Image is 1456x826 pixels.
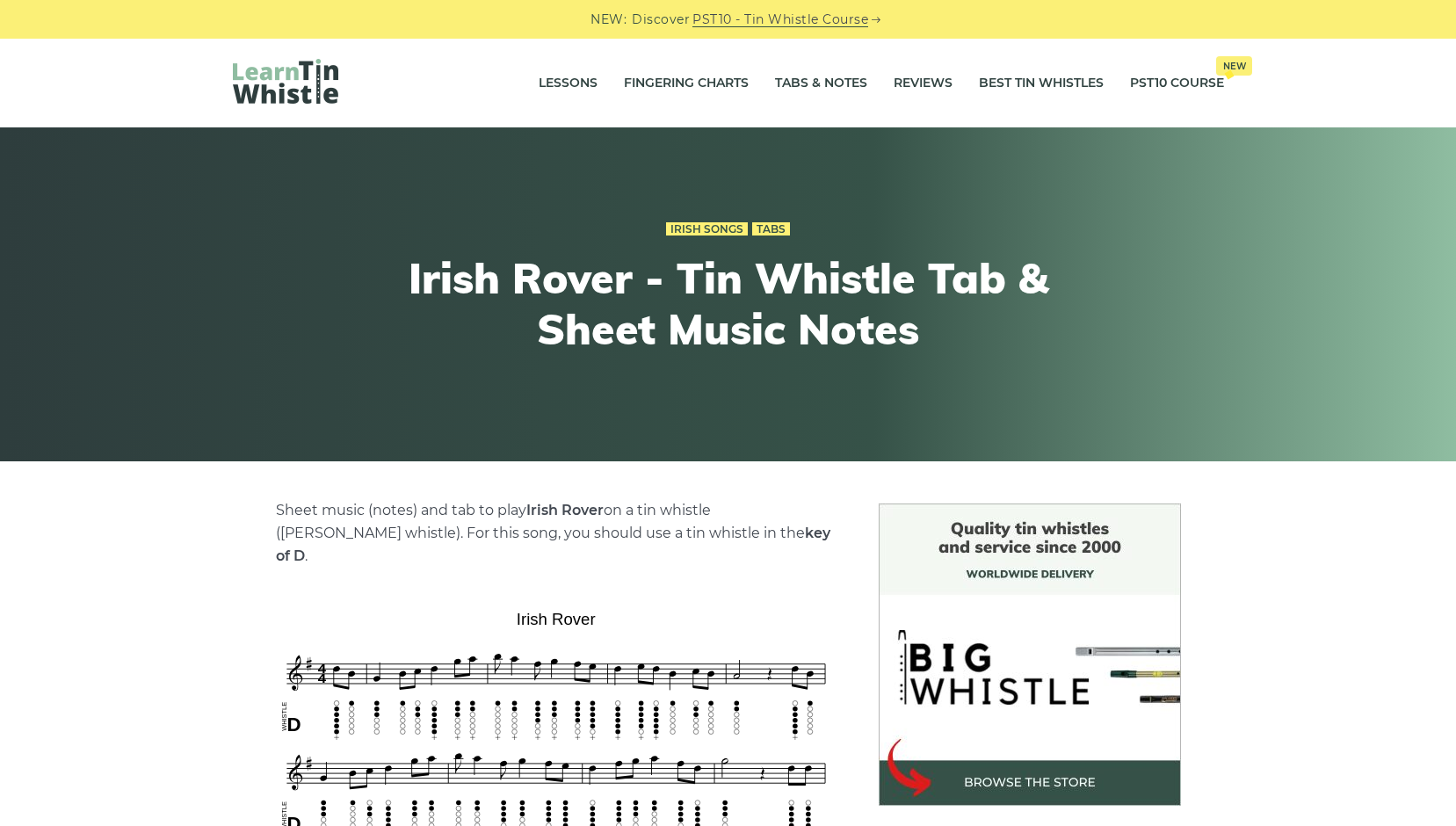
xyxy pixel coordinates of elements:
strong: Irish Rover [526,502,604,518]
a: Tabs [752,222,790,236]
a: Irish Songs [666,222,748,236]
span: New [1216,56,1252,76]
a: Best Tin Whistles [979,62,1104,105]
img: LearnTinWhistle.com [233,59,338,104]
p: Sheet music (notes) and tab to play on a tin whistle ([PERSON_NAME] whistle). For this song, you ... [276,499,837,568]
a: Lessons [539,62,598,105]
a: Reviews [894,62,953,105]
h1: Irish Rover - Tin Whistle Tab & Sheet Music Notes [405,253,1052,354]
strong: key of D [276,525,830,564]
img: BigWhistle Tin Whistle Store [879,504,1181,806]
a: PST10 CourseNew [1130,62,1224,105]
a: Fingering Charts [624,62,749,105]
a: Tabs & Notes [775,62,867,105]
